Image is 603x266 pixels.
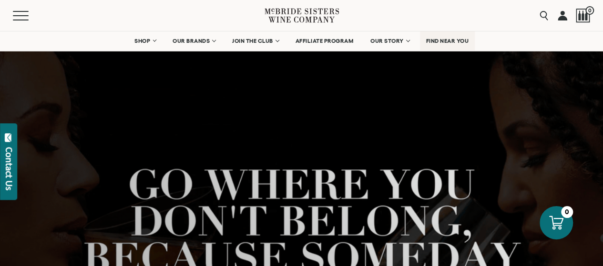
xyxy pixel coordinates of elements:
[173,38,210,44] span: OUR BRANDS
[128,31,162,50] a: SHOP
[296,38,354,44] span: AFFILIATE PROGRAM
[289,31,360,50] a: AFFILIATE PROGRAM
[370,38,404,44] span: OUR STORY
[561,206,573,218] div: 0
[426,38,469,44] span: FIND NEAR YOU
[166,31,221,50] a: OUR BRANDS
[232,38,273,44] span: JOIN THE CLUB
[364,31,415,50] a: OUR STORY
[134,38,151,44] span: SHOP
[226,31,285,50] a: JOIN THE CLUB
[585,6,594,15] span: 0
[13,11,47,20] button: Mobile Menu Trigger
[4,147,14,190] div: Contact Us
[420,31,475,50] a: FIND NEAR YOU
